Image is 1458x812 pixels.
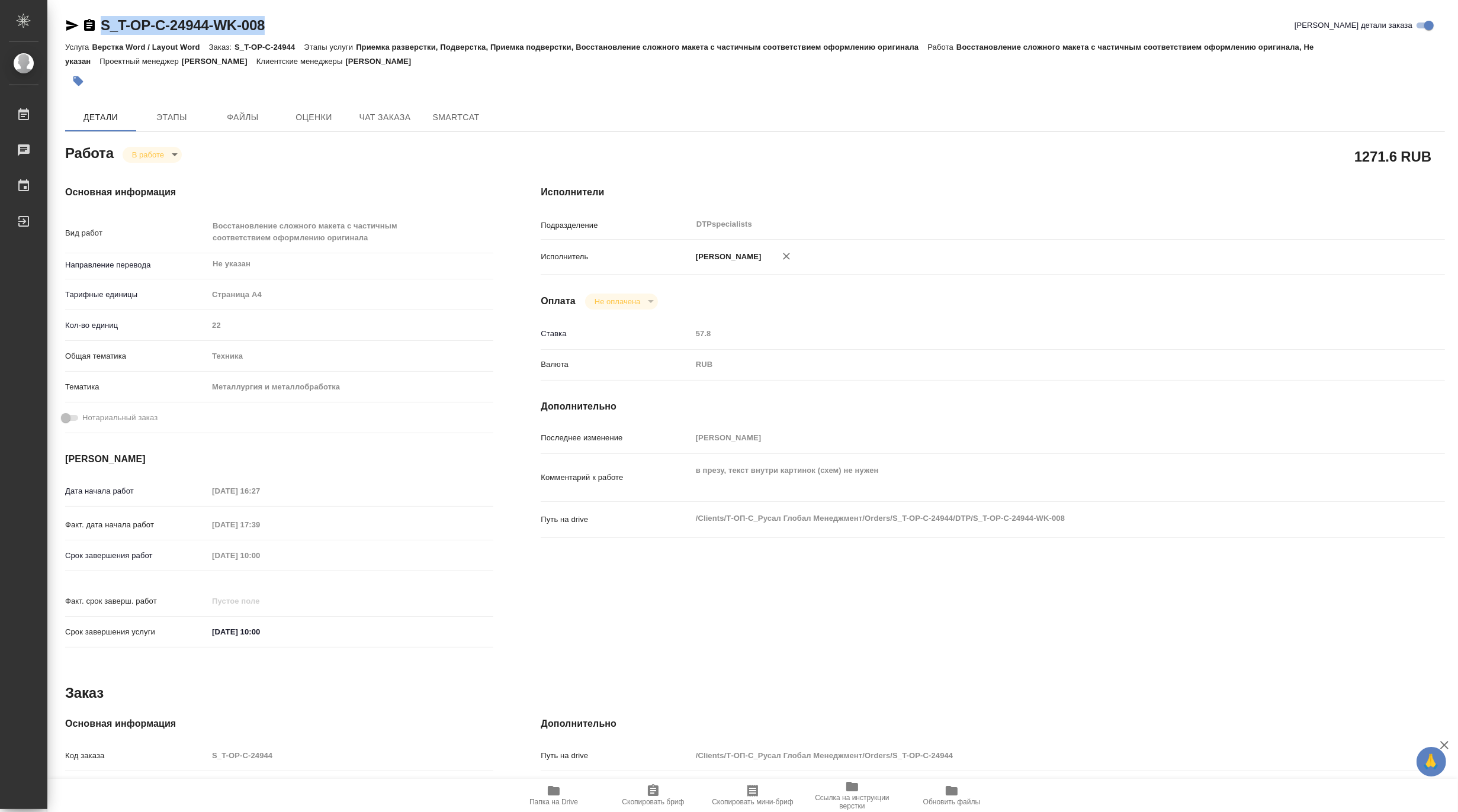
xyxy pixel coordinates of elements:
[209,43,235,51] p: Заказ:
[208,747,493,764] input: Пустое поле
[902,779,1001,812] button: Обновить файлы
[65,452,493,466] h4: [PERSON_NAME]
[541,220,691,231] p: Подразделение
[208,592,311,610] input: Пустое поле
[72,110,129,125] span: Детали
[65,485,208,497] p: Дата начала работ
[692,251,762,263] p: [PERSON_NAME]
[208,482,311,500] input: Пустое поле
[703,779,802,812] button: Скопировать мини-бриф
[357,110,413,125] span: Чат заказа
[82,412,158,424] span: Нотариальный заказ
[541,328,691,340] p: Ставка
[182,57,256,66] p: [PERSON_NAME]
[541,717,1445,731] h4: Дополнительно
[1421,749,1441,774] span: 🙏
[65,18,79,33] button: Скопировать ссылку для ЯМессенджера
[504,779,603,812] button: Папка на Drive
[208,778,493,795] input: Пустое поле
[101,17,265,33] a: S_T-OP-C-24944-WK-008
[541,294,576,308] h4: Оплата
[208,516,311,533] input: Пустое поле
[65,519,208,531] p: Факт. дата начала работ
[235,43,304,51] p: S_T-OP-C-24944
[285,110,342,125] span: Оценки
[591,297,644,307] button: Не оплачена
[123,147,182,163] div: В работе
[65,550,208,562] p: Срок завершения работ
[692,325,1370,342] input: Пустое поле
[802,779,902,812] button: Ссылка на инструкции верстки
[65,320,208,331] p: Кол-во единиц
[773,243,799,269] button: Удалить исполнителя
[622,798,684,806] span: Скопировать бриф
[65,626,208,638] p: Срок завершения услуги
[65,717,493,731] h4: Основная информация
[208,623,311,640] input: ✎ Введи что-нибудь
[65,141,114,163] h2: Работа
[65,684,104,703] h2: Заказ
[345,57,420,66] p: [PERSON_NAME]
[208,317,493,334] input: Пустое поле
[927,43,956,51] p: Работа
[692,355,1370,375] div: RUB
[143,110,200,125] span: Этапы
[923,798,981,806] span: Обновить файлы
[304,43,356,51] p: Этапы услуги
[65,185,493,199] h4: Основная информация
[1417,747,1446,776] button: 🙏
[541,750,691,762] p: Путь на drive
[1354,146,1431,166] h2: 1271.6 RUB
[692,747,1370,764] input: Пустое поле
[99,57,181,66] p: Проектный менеджер
[541,251,691,263] p: Исполнитель
[92,43,208,51] p: Верстка Word / Layout Word
[541,359,691,370] p: Валюта
[256,57,346,66] p: Клиентские менеджеры
[428,110,484,125] span: SmartCat
[585,294,658,310] div: В работе
[214,110,271,125] span: Файлы
[65,750,208,762] p: Код заказа
[65,259,208,271] p: Направление перевода
[208,547,311,564] input: Пустое поле
[65,350,208,362] p: Общая тематика
[541,514,691,526] p: Путь на drive
[65,595,208,607] p: Факт. срок заверш. работ
[65,381,208,393] p: Тематика
[129,150,168,160] button: В работе
[692,429,1370,446] input: Пустое поле
[82,18,97,33] button: Скопировать ссылку
[541,399,1445,414] h4: Дополнительно
[208,377,493,397] div: Металлургия и металлобработка
[356,43,927,51] p: Приемка разверстки, Подверстка, Приемка подверстки, Восстановление сложного макета с частичным со...
[208,285,493,305] div: Страница А4
[65,289,208,301] p: Тарифные единицы
[541,185,1445,199] h4: Исполнители
[692,508,1370,529] textarea: /Clients/Т-ОП-С_Русал Глобал Менеджмент/Orders/S_T-OP-C-24944/DTP/S_T-OP-C-24944-WK-008
[65,68,91,94] button: Добавить тэг
[810,794,895,810] span: Ссылка на инструкции верстки
[692,778,1370,795] input: Пустое поле
[712,798,793,806] span: Скопировать мини-бриф
[603,779,703,812] button: Скопировать бриф
[1295,20,1412,31] span: [PERSON_NAME] детали заказа
[65,43,92,51] p: Услуга
[692,460,1370,492] textarea: в презу, текст внутри картинок (схем) не нужен
[541,432,691,444] p: Последнее изменение
[541,472,691,484] p: Комментарий к работе
[65,227,208,239] p: Вид работ
[529,798,578,806] span: Папка на Drive
[208,346,493,366] div: Техника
